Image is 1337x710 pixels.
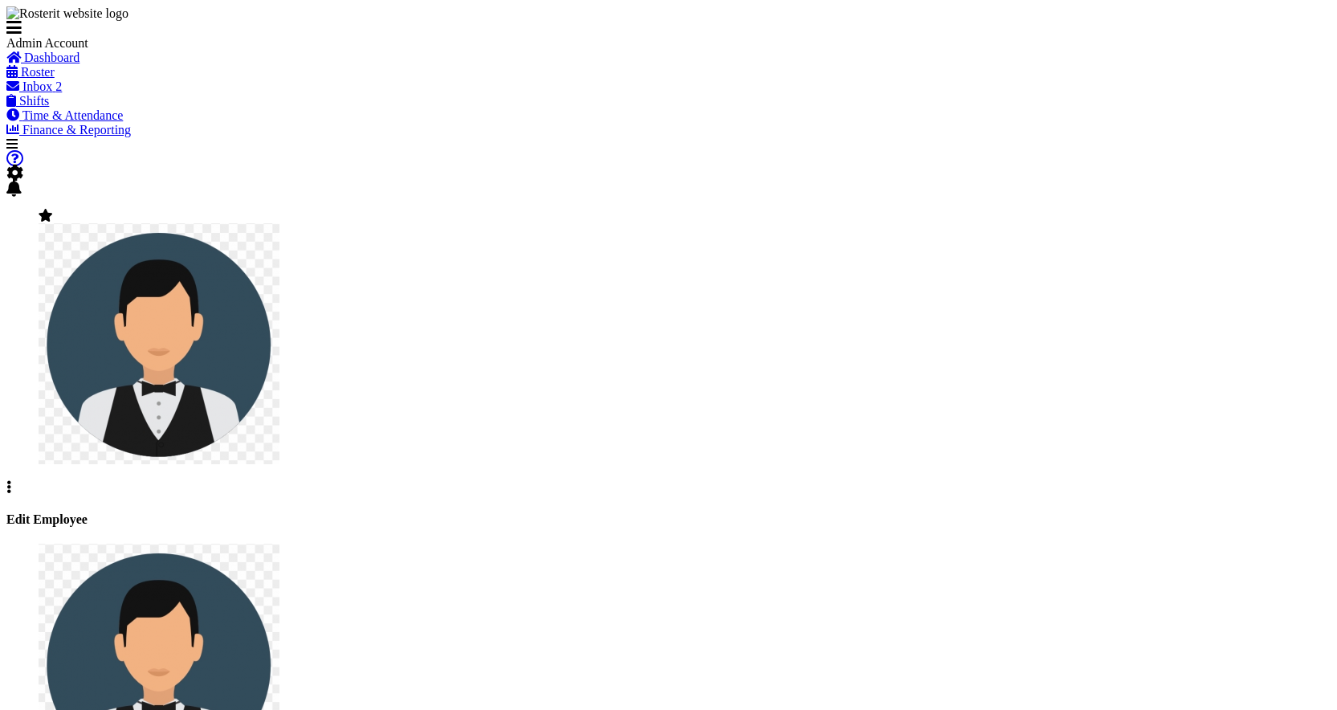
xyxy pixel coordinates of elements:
a: Time & Attendance [6,108,123,122]
span: Shifts [19,94,49,108]
h4: Edit Employee [6,512,1331,527]
span: Roster [21,65,55,79]
img: Rosterit website logo [6,6,128,21]
span: Dashboard [24,51,79,64]
span: 2 [55,80,62,93]
a: Shifts [6,94,49,108]
span: Time & Attendance [22,108,124,122]
img: wu-kevin5aaed71ed01d5805973613cd15694a89.png [39,223,279,464]
a: Finance & Reporting [6,123,131,137]
a: Dashboard [6,51,79,64]
div: Admin Account [6,36,247,51]
a: Inbox 2 [6,80,62,93]
a: Roster [6,65,55,79]
span: Finance & Reporting [22,123,131,137]
span: Inbox [22,80,52,93]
